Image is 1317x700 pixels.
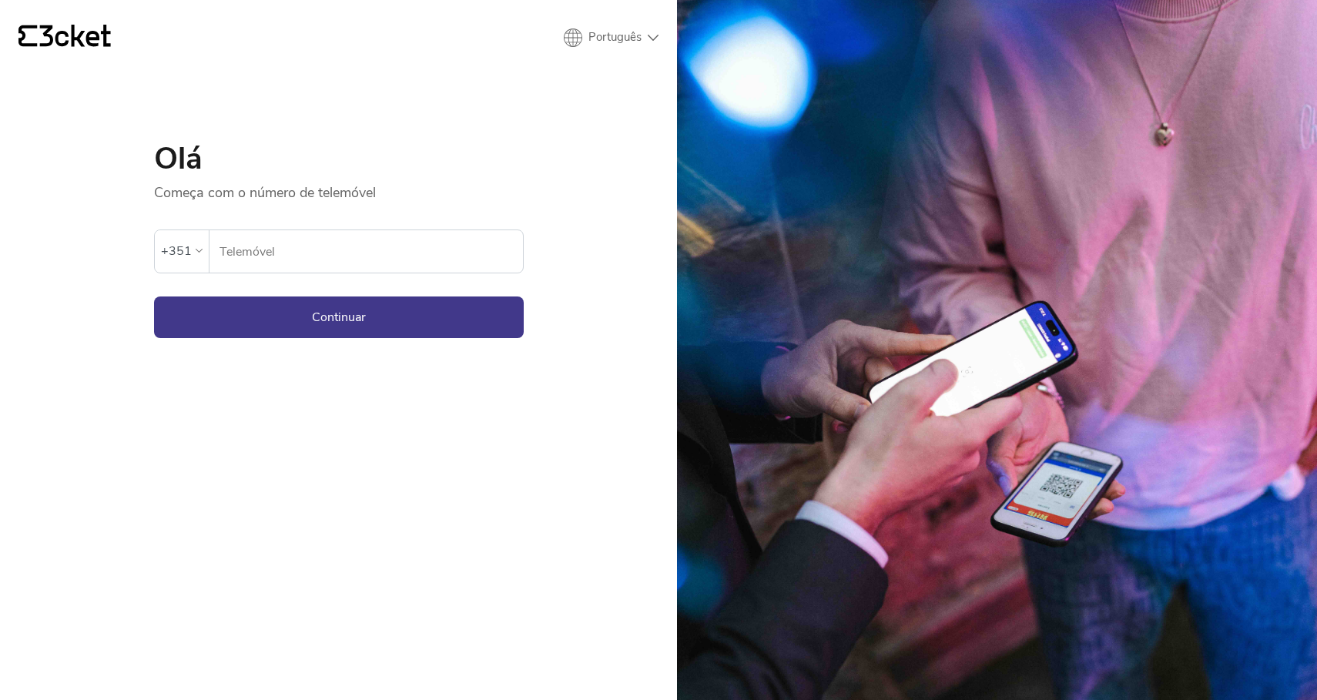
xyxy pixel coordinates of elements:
h1: Olá [154,143,524,174]
p: Começa com o número de telemóvel [154,174,524,202]
input: Telemóvel [219,230,523,273]
div: +351 [161,239,192,263]
button: Continuar [154,296,524,338]
g: {' '} [18,25,37,47]
label: Telemóvel [209,230,523,273]
a: {' '} [18,25,111,51]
